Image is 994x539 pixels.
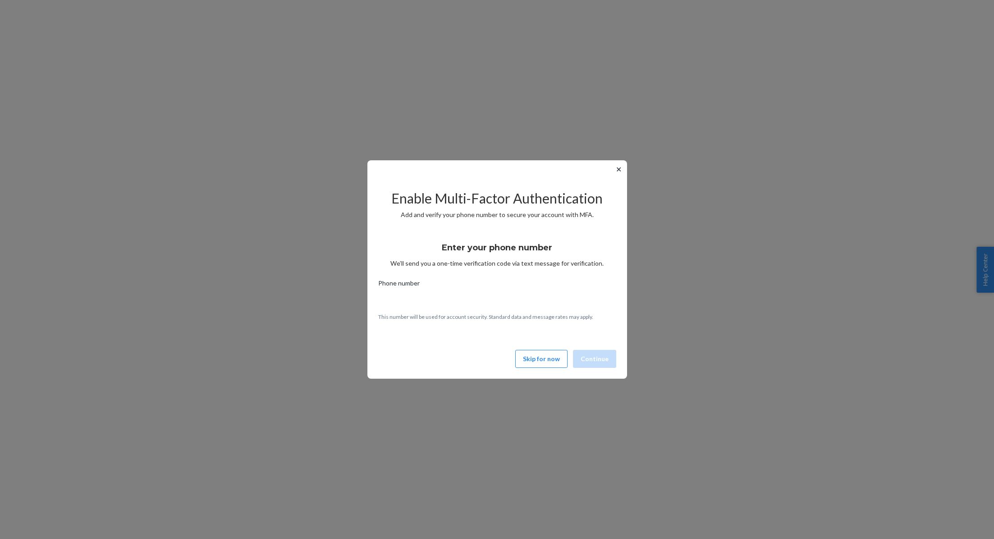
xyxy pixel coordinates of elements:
[614,164,623,175] button: ✕
[378,191,616,206] h2: Enable Multi-Factor Authentication
[573,350,616,368] button: Continue
[378,279,420,291] span: Phone number
[515,350,568,368] button: Skip for now
[442,242,552,254] h3: Enter your phone number
[378,313,616,321] p: This number will be used for account security. Standard data and message rates may apply.
[378,235,616,268] div: We’ll send you a one-time verification code via text message for verification.
[378,210,616,219] p: Add and verify your phone number to secure your account with MFA.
